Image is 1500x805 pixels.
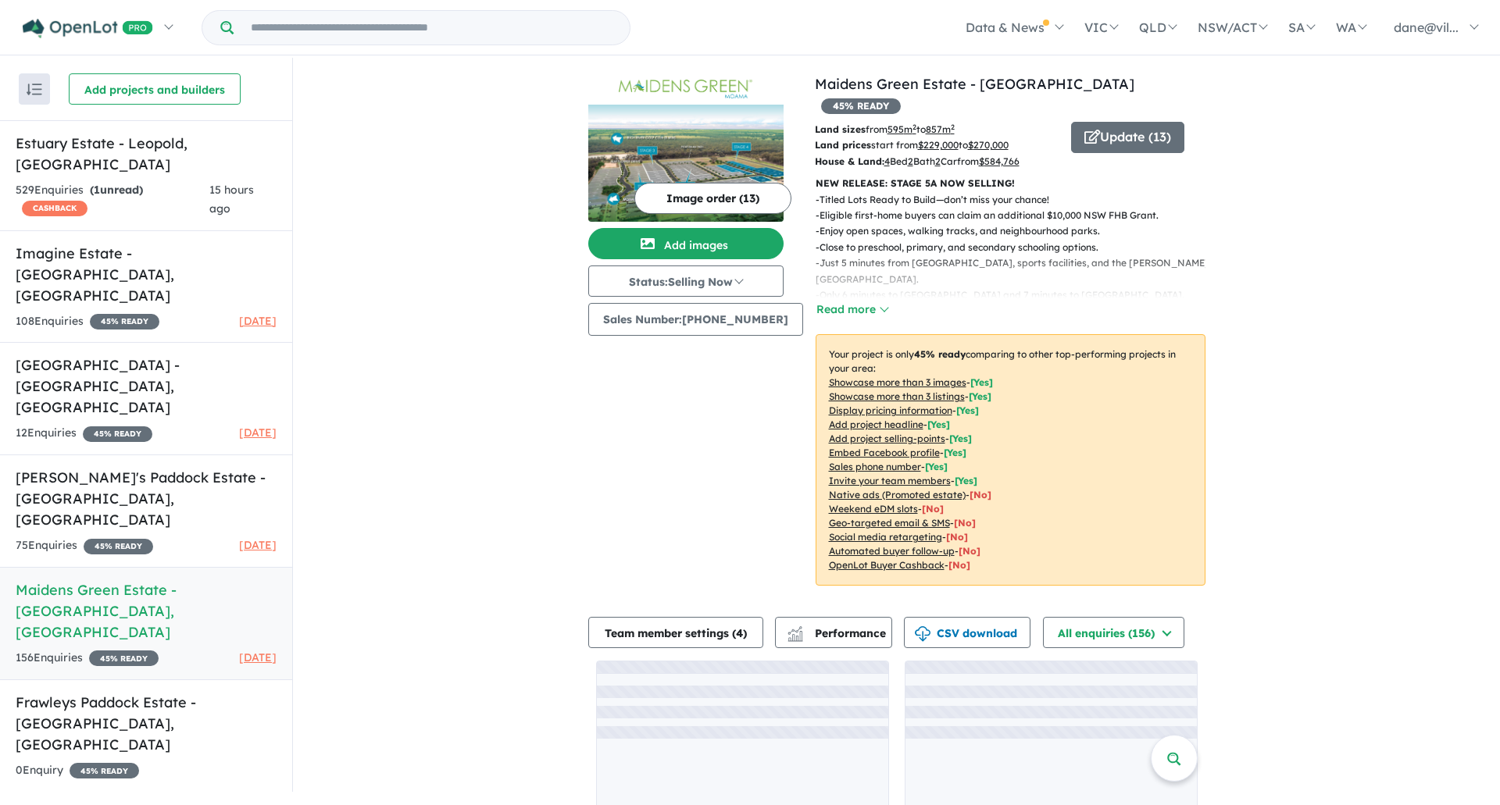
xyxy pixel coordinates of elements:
u: Native ads (Promoted estate) [829,489,966,500]
u: OpenLot Buyer Cashback [829,559,945,571]
span: 45 % READY [83,426,152,442]
sup: 2 [912,123,916,131]
u: Automated buyer follow-up [829,545,955,557]
h5: Imagine Estate - [GEOGRAPHIC_DATA] , [GEOGRAPHIC_DATA] [16,243,277,306]
button: Update (13) [1071,122,1184,153]
b: 45 % ready [914,348,966,360]
h5: Frawleys Paddock Estate - [GEOGRAPHIC_DATA] , [GEOGRAPHIC_DATA] [16,692,277,755]
p: - Eligible first-home buyers can claim an additional $10,000 NSW FHB Grant. [816,208,1218,223]
u: Display pricing information [829,404,952,416]
span: 45 % READY [90,314,159,329]
img: line-chart.svg [787,626,802,635]
span: [DATE] [239,426,277,440]
u: Social media retargeting [829,531,942,543]
p: - Titled Lots Ready to Build—don’t miss your chance! [816,192,1218,208]
span: [DATE] [239,314,277,328]
p: Your project is only comparing to other top-performing projects in your area: - - - - - - - - - -... [816,334,1205,586]
u: 595 m [887,123,916,135]
div: 108 Enquir ies [16,312,159,331]
span: [ Yes ] [970,376,993,388]
span: dane@vil... [1394,20,1459,35]
p: - Enjoy open spaces, walking tracks, and neighbourhood parks. [816,223,1218,239]
u: 4 [884,155,890,167]
a: Maidens Green Estate - [GEOGRAPHIC_DATA] [815,75,1134,93]
span: [ Yes ] [925,461,948,472]
p: - Only 6 minutes to [GEOGRAPHIC_DATA] and 7 minutes to [GEOGRAPHIC_DATA]. [816,287,1218,303]
span: 15 hours ago [209,183,254,215]
p: start from [815,137,1059,153]
span: [No] [954,517,976,529]
div: 0 Enquir y [16,761,139,780]
img: Openlot PRO Logo White [23,19,153,38]
b: House & Land: [815,155,884,167]
b: Land prices [815,139,871,151]
div: 529 Enquir ies [16,181,209,219]
span: 1 [94,183,100,197]
p: - Just 5 minutes from [GEOGRAPHIC_DATA], sports facilities, and the [PERSON_NAME][GEOGRAPHIC_DATA]. [816,255,1218,287]
span: [DATE] [239,650,277,664]
button: All enquiries (156) [1043,617,1184,648]
span: to [959,139,1009,151]
span: [ Yes ] [969,390,991,402]
u: Showcase more than 3 images [829,376,966,388]
button: Status:Selling Now [588,265,784,297]
img: sort.svg [27,84,42,95]
span: [DATE] [239,538,277,552]
span: [No] [946,531,968,543]
button: Performance [775,617,892,648]
span: 45 % READY [84,539,153,554]
u: $ 584,766 [979,155,1020,167]
span: [No] [959,545,980,557]
span: [ Yes ] [955,475,977,486]
u: Geo-targeted email & SMS [829,517,950,529]
button: Add projects and builders [69,73,241,105]
button: Add images [588,228,784,259]
span: CASHBACK [22,201,87,216]
u: 857 m [926,123,955,135]
strong: ( unread) [90,183,143,197]
img: Maidens Green Estate - Moama Logo [595,80,777,98]
span: [ Yes ] [949,433,972,444]
span: 45 % READY [70,763,139,778]
p: Bed Bath Car from [815,154,1059,169]
span: [ Yes ] [927,419,950,430]
u: Showcase more than 3 listings [829,390,965,402]
u: Embed Facebook profile [829,447,940,458]
p: from [815,122,1059,137]
u: $ 270,000 [968,139,1009,151]
sup: 2 [951,123,955,131]
h5: Maidens Green Estate - [GEOGRAPHIC_DATA] , [GEOGRAPHIC_DATA] [16,579,277,643]
button: Sales Number:[PHONE_NUMBER] [588,303,803,336]
u: $ 229,000 [918,139,959,151]
u: Add project selling-points [829,433,945,444]
button: Read more [816,301,889,319]
p: - Close to preschool, primary, and secondary schooling options. [816,240,1218,255]
span: 45 % READY [89,650,159,666]
u: Add project headline [829,419,923,430]
u: 2 [935,155,941,167]
span: 4 [736,626,743,640]
span: [ Yes ] [956,404,979,416]
div: 75 Enquir ies [16,536,153,555]
button: Image order (13) [634,183,791,214]
h5: Estuary Estate - Leopold , [GEOGRAPHIC_DATA] [16,133,277,175]
span: [No] [948,559,970,571]
h5: [GEOGRAPHIC_DATA] - [GEOGRAPHIC_DATA] , [GEOGRAPHIC_DATA] [16,354,277,418]
button: Team member settings (4) [588,617,763,648]
input: Try estate name, suburb, builder or developer [237,11,627,45]
p: NEW RELEASE: STAGE 5A NOW SELLING! [816,176,1205,191]
div: 156 Enquir ies [16,649,159,668]
span: Performance [790,626,886,640]
span: [No] [922,503,944,515]
u: Weekend eDM slots [829,503,918,515]
img: download icon [915,626,930,642]
div: 12 Enquir ies [16,424,152,443]
span: to [916,123,955,135]
u: Invite your team members [829,475,951,486]
b: Land sizes [815,123,866,135]
h5: [PERSON_NAME]'s Paddock Estate - [GEOGRAPHIC_DATA] , [GEOGRAPHIC_DATA] [16,467,277,530]
span: [No] [970,489,991,500]
a: Maidens Green Estate - Moama LogoMaidens Green Estate - Moama [588,73,784,222]
img: Maidens Green Estate - Moama [588,105,784,222]
span: 45 % READY [821,98,901,114]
